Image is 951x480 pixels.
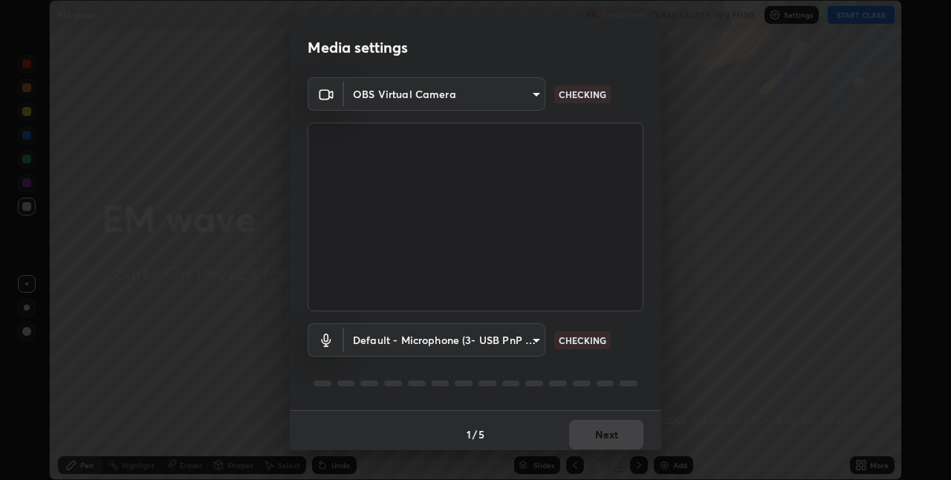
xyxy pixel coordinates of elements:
h4: 1 [467,427,471,442]
div: OBS Virtual Camera [344,77,545,111]
h4: / [473,427,477,442]
h4: 5 [478,427,484,442]
p: CHECKING [559,334,606,347]
h2: Media settings [308,38,408,57]
p: CHECKING [559,88,606,101]
div: OBS Virtual Camera [344,323,545,357]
